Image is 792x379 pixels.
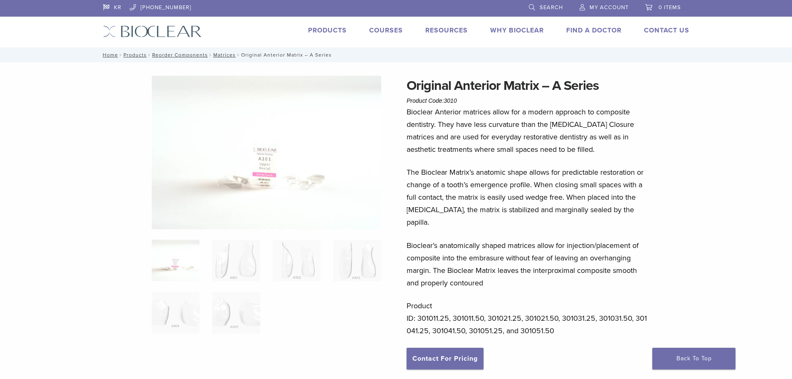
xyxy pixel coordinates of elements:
[407,106,651,156] p: Bioclear Anterior matrices allow for a modern approach to composite dentistry. They have less cur...
[407,348,484,369] a: Contact For Pricing
[369,26,403,35] a: Courses
[407,166,651,228] p: The Bioclear Matrix’s anatomic shape allows for predictable restoration or change of a tooth’s em...
[444,97,457,104] span: 3010
[652,348,735,369] a: Back To Top
[490,26,544,35] a: Why Bioclear
[308,26,347,35] a: Products
[407,76,651,96] h1: Original Anterior Matrix – A Series
[407,239,651,289] p: Bioclear’s anatomically shaped matrices allow for injection/placement of composite into the embra...
[407,97,457,104] span: Product Code:
[103,25,202,37] img: Bioclear
[97,47,696,62] nav: Original Anterior Matrix – A Series
[273,240,321,281] img: Original Anterior Matrix - A Series - Image 3
[407,300,651,337] p: Product ID: 301011.25, 301011.50, 301021.25, 301021.50, 301031.25, 301031.50, 301041.25, 301041.5...
[100,52,118,58] a: Home
[212,240,260,281] img: Original Anterior Matrix - A Series - Image 2
[425,26,468,35] a: Resources
[147,53,152,57] span: /
[236,53,241,57] span: /
[540,4,563,11] span: Search
[152,240,200,281] img: Anterior-Original-A-Series-Matrices-324x324.jpg
[644,26,689,35] a: Contact Us
[333,240,381,281] img: Original Anterior Matrix - A Series - Image 4
[118,53,123,57] span: /
[212,292,260,334] img: Original Anterior Matrix - A Series - Image 6
[152,76,381,229] img: Anterior Original A Series Matrices
[123,52,147,58] a: Products
[152,52,208,58] a: Reorder Components
[152,292,200,334] img: Original Anterior Matrix - A Series - Image 5
[659,4,681,11] span: 0 items
[590,4,629,11] span: My Account
[208,53,213,57] span: /
[213,52,236,58] a: Matrices
[566,26,622,35] a: Find A Doctor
